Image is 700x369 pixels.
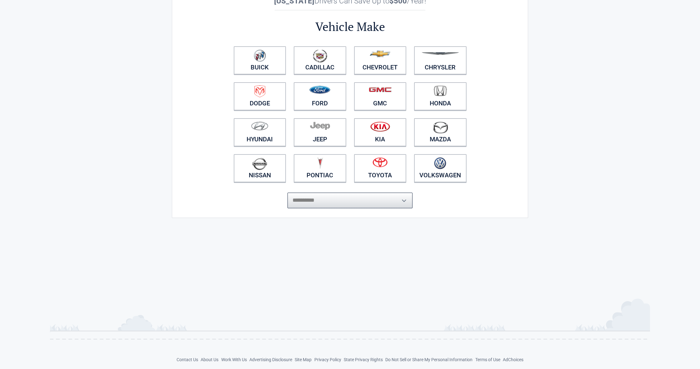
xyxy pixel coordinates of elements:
[432,121,448,134] img: mazda
[252,157,267,170] img: nissan
[344,357,383,362] a: State Privacy Rights
[294,154,346,182] a: Pontiac
[372,157,387,167] img: toyota
[249,357,292,362] a: Advertising Disclosure
[414,118,467,146] a: Mazda
[309,86,330,94] img: ford
[369,87,392,92] img: gmc
[313,49,327,63] img: cadillac
[201,357,218,362] a: About Us
[503,357,523,362] a: AdChoices
[221,357,247,362] a: Work With Us
[234,154,286,182] a: Nissan
[434,85,447,96] img: honda
[251,121,268,130] img: hyundai
[310,121,330,130] img: jeep
[414,154,467,182] a: Volkswagen
[421,52,459,55] img: chrysler
[414,46,467,74] a: Chrysler
[234,118,286,146] a: Hyundai
[317,157,323,169] img: pontiac
[294,118,346,146] a: Jeep
[354,46,407,74] a: Chevrolet
[354,82,407,110] a: GMC
[414,82,467,110] a: Honda
[294,46,346,74] a: Cadillac
[434,157,446,169] img: volkswagen
[314,357,341,362] a: Privacy Policy
[370,121,390,132] img: kia
[254,85,265,98] img: dodge
[370,50,391,57] img: chevrolet
[234,46,286,74] a: Buick
[254,49,266,62] img: buick
[475,357,500,362] a: Terms of Use
[354,154,407,182] a: Toyota
[385,357,472,362] a: Do Not Sell or Share My Personal Information
[230,19,470,35] h2: Vehicle Make
[177,357,198,362] a: Contact Us
[294,82,346,110] a: Ford
[295,357,312,362] a: Site Map
[234,82,286,110] a: Dodge
[354,118,407,146] a: Kia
